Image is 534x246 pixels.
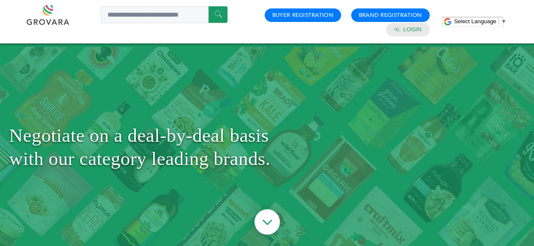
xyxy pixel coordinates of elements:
a: Select Language​ [454,18,507,24]
a: Brand Registration [359,11,422,19]
h1: Negotiate on a deal-by-deal basis with our category leading brands. [9,68,525,226]
a: Buyer Registration [272,11,333,19]
a: Login [403,26,422,33]
span: Select Language [454,18,496,24]
img: ourBrandsHeroArrow.png [245,201,290,246]
input: Search a product or brand... [101,6,228,23]
span: ​ [499,18,499,24]
span: ▼ [501,18,507,24]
